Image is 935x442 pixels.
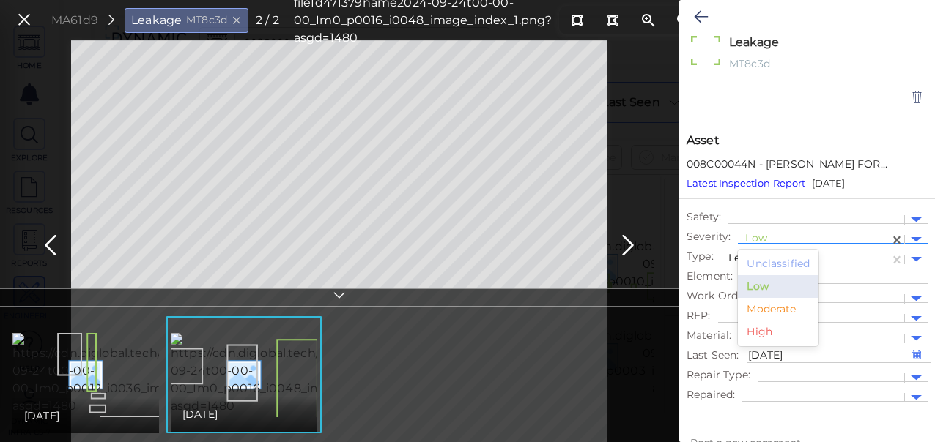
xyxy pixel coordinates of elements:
span: [DATE] [24,407,59,424]
span: Severity : [687,229,731,244]
span: Leakage [131,12,182,29]
div: MT8c3d [725,56,877,75]
div: High [738,321,818,343]
iframe: Chat [873,376,924,431]
div: Unclassified [738,252,818,275]
span: Leakage [728,251,772,264]
span: - [DATE] [687,177,845,189]
textarea: Leakage [725,34,877,50]
span: Material : [687,328,731,343]
span: Repair Type : [687,367,750,383]
div: Moderate [738,298,818,321]
a: Latest Inspection Report [687,177,806,189]
div: 2 / 2 [256,12,279,29]
img: https://cdn.diglobal.tech/width210/1480/2024-09-24t00-00-00_Im0_p0012_i0036_image_index_1.png?asg... [12,333,286,415]
span: Last Seen : [687,348,739,363]
span: Element : [687,269,733,284]
img: https://cdn.diglobal.tech/width210/1480/2024-09-24t00-00-00_Im0_p0016_i0048_image_index_1.png?asg... [171,333,444,415]
span: Low [745,231,766,244]
div: Low [738,275,818,298]
span: Asset [687,132,928,149]
div: MA61d9 [51,12,98,29]
span: RFP : [687,308,711,323]
span: Work Order : [687,288,751,304]
span: Safety : [687,209,721,225]
span: 008C00044N - ASHBY FORK RD - Over BR OF ASHBY'S FORK [687,157,892,172]
span: Type : [687,249,714,264]
span: MT8c3d [186,12,227,28]
span: Repaired : [687,387,735,402]
span: [DATE] [182,405,218,423]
